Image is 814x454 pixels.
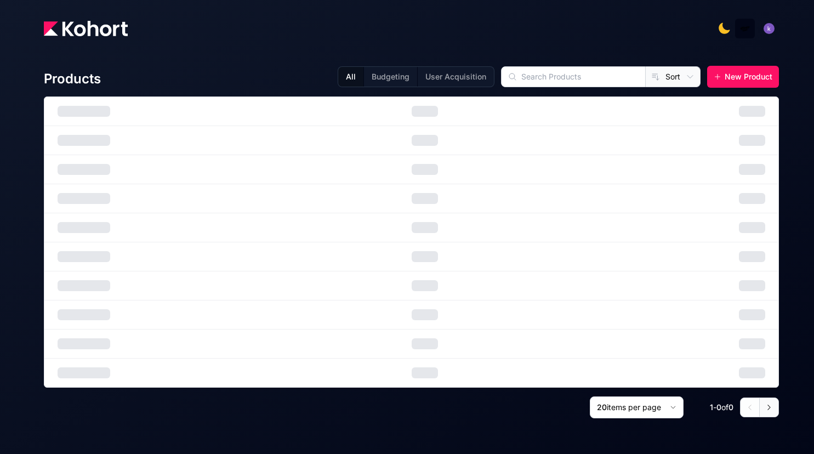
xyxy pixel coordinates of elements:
[44,70,101,88] h4: Products
[728,402,733,412] span: 0
[721,402,728,412] span: of
[338,67,363,87] button: All
[725,71,772,82] span: New Product
[44,21,128,36] img: Kohort logo
[597,402,607,412] span: 20
[665,71,680,82] span: Sort
[502,67,645,87] input: Search Products
[710,402,713,412] span: 1
[739,23,750,34] img: logo_MoneyTimeLogo_1_20250619094856634230.png
[707,66,779,88] button: New Product
[713,402,716,412] span: -
[716,402,721,412] span: 0
[607,402,661,412] span: items per page
[590,396,684,418] button: 20items per page
[417,67,494,87] button: User Acquisition
[363,67,417,87] button: Budgeting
